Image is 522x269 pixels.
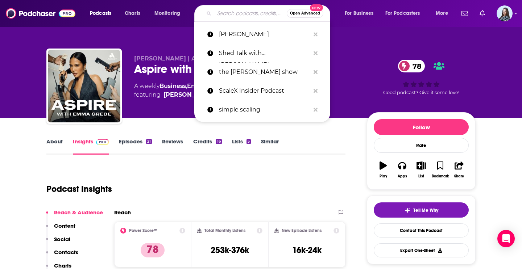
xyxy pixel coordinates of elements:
button: open menu [85,8,121,19]
button: Social [46,236,70,249]
button: open menu [340,8,382,19]
p: Content [54,222,75,229]
a: Lists5 [232,138,251,155]
button: open menu [149,8,190,19]
a: simple scaling [194,100,330,119]
p: Emma Grede [219,25,310,44]
span: Podcasts [90,8,111,18]
span: Good podcast? Give it some love! [383,90,459,95]
span: , [186,83,187,89]
a: Show notifications dropdown [477,7,488,20]
a: About [46,138,63,155]
div: Play [380,174,387,178]
a: 78 [398,60,425,72]
span: Open Advanced [290,12,320,15]
a: ScaleX Insider Podcast [194,81,330,100]
h1: Podcast Insights [46,184,112,194]
div: 78Good podcast? Give it some love! [367,55,476,100]
a: Episodes21 [119,138,152,155]
span: More [436,8,448,18]
div: Bookmark [432,174,449,178]
a: Entrepreneur [187,83,228,89]
button: open menu [431,8,457,19]
button: tell me why sparkleTell Me Why [374,202,469,218]
div: A weekly podcast [134,82,284,99]
button: Content [46,222,75,236]
a: Shed Talk with [PERSON_NAME] [194,44,330,63]
button: Apps [393,157,411,183]
p: Social [54,236,70,243]
p: Shed Talk with Kevin Halliday [219,44,310,63]
p: ScaleX Insider Podcast [219,81,310,100]
img: Podchaser Pro [96,139,109,145]
h3: 253k-376k [211,245,249,256]
div: Apps [398,174,407,178]
div: List [418,174,424,178]
span: For Business [345,8,373,18]
span: Monitoring [154,8,180,18]
p: the mark divine show [219,63,310,81]
a: InsightsPodchaser Pro [73,138,109,155]
h2: New Episode Listens [282,228,322,233]
p: 78 [141,243,165,257]
a: Credits16 [193,138,221,155]
div: 5 [246,139,251,144]
input: Search podcasts, credits, & more... [214,8,287,19]
span: Logged in as brookefortierpr [497,5,513,21]
a: Emma Grede [163,91,215,99]
button: Show profile menu [497,5,513,21]
button: Contacts [46,249,78,262]
img: tell me why sparkle [405,207,410,213]
a: Charts [120,8,145,19]
button: Follow [374,119,469,135]
h2: Total Monthly Listens [204,228,245,233]
button: open menu [381,8,431,19]
a: [PERSON_NAME] [194,25,330,44]
a: Reviews [162,138,183,155]
a: the [PERSON_NAME] show [194,63,330,81]
p: simple scaling [219,100,310,119]
img: Podchaser - Follow, Share and Rate Podcasts [6,7,75,20]
span: Tell Me Why [413,207,438,213]
div: Open Intercom Messenger [497,230,515,247]
button: Open AdvancedNew [287,9,323,18]
p: Contacts [54,249,78,256]
a: Contact This Podcast [374,223,469,238]
div: 16 [216,139,221,144]
p: Charts [54,262,71,269]
a: Business [159,83,186,89]
span: featuring [134,91,284,99]
button: Share [450,157,469,183]
button: Play [374,157,393,183]
div: Search podcasts, credits, & more... [201,5,337,22]
div: 21 [146,139,152,144]
p: Reach & Audience [54,209,103,216]
span: 78 [405,60,425,72]
button: Reach & Audience [46,209,103,222]
button: Export One-Sheet [374,243,469,257]
a: Similar [261,138,279,155]
a: Show notifications dropdown [459,7,471,20]
span: Charts [125,8,140,18]
button: List [412,157,431,183]
img: User Profile [497,5,513,21]
h3: 16k-24k [292,245,322,256]
span: [PERSON_NAME] | Audacy [134,55,214,62]
div: Share [454,174,464,178]
h2: Power Score™ [129,228,157,233]
span: New [310,4,323,11]
div: Rate [374,138,469,153]
h2: Reach [114,209,131,216]
img: Aspire with Emma Grede [48,50,120,122]
span: For Podcasters [385,8,420,18]
button: Bookmark [431,157,449,183]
